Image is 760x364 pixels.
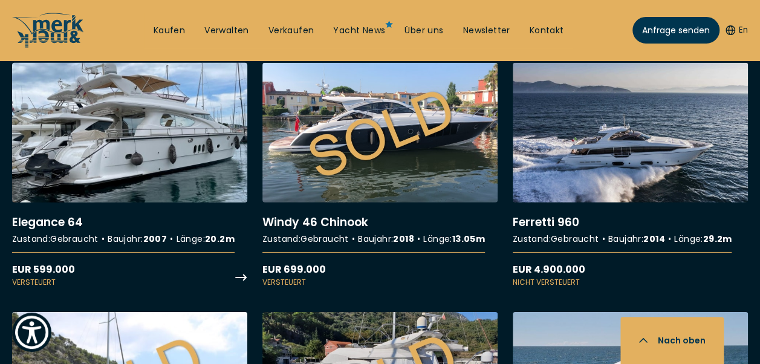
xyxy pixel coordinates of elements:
span: Anfrage senden [642,24,710,37]
button: Nach oben [620,317,724,364]
a: Newsletter [463,25,510,37]
a: Verwalten [204,25,249,37]
a: Verkaufen [268,25,314,37]
a: Anfrage senden [632,17,719,44]
a: More details aboutFerretti 960 [513,63,748,288]
a: Yacht News [333,25,385,37]
button: En [726,24,748,36]
a: More details aboutElegance 64 [12,63,247,288]
a: More details aboutWindy 46 Chinook [262,63,498,288]
a: Kaufen [154,25,185,37]
button: Show Accessibility Preferences [12,313,51,352]
a: Über uns [404,25,443,37]
a: Kontakt [530,25,564,37]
